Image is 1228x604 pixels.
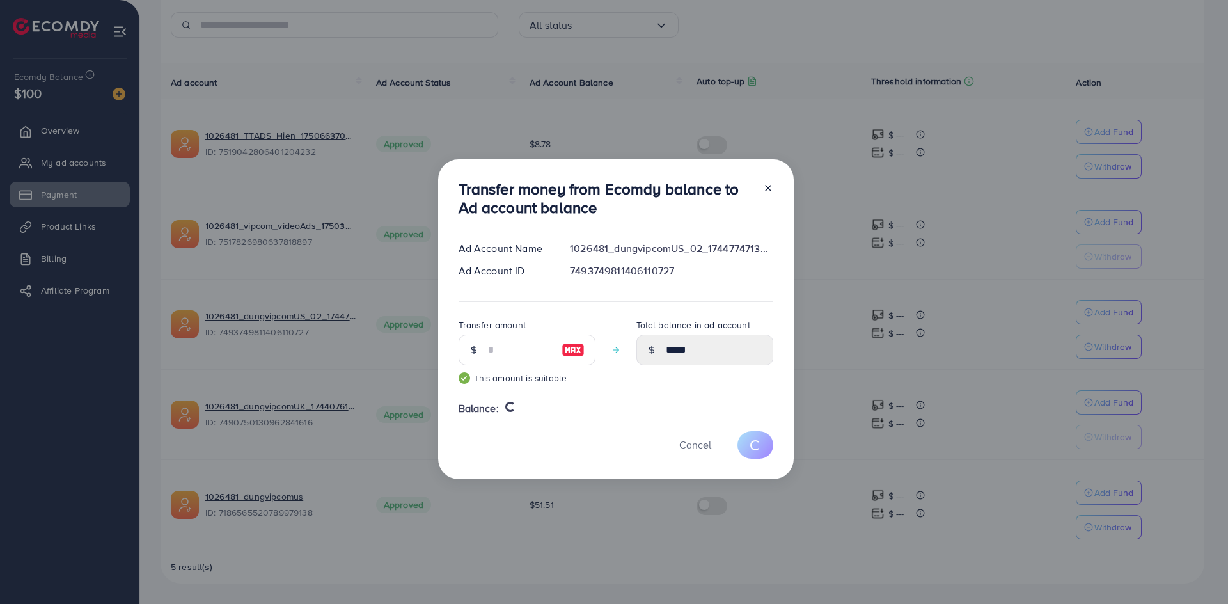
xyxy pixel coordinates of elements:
[459,180,753,217] h3: Transfer money from Ecomdy balance to Ad account balance
[1174,546,1218,594] iframe: Chat
[560,264,783,278] div: 7493749811406110727
[459,401,499,416] span: Balance:
[636,319,750,331] label: Total balance in ad account
[562,342,585,358] img: image
[560,241,783,256] div: 1026481_dungvipcomUS_02_1744774713900
[448,264,560,278] div: Ad Account ID
[448,241,560,256] div: Ad Account Name
[679,438,711,452] span: Cancel
[459,372,595,385] small: This amount is suitable
[459,372,470,384] img: guide
[663,431,727,459] button: Cancel
[459,319,526,331] label: Transfer amount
